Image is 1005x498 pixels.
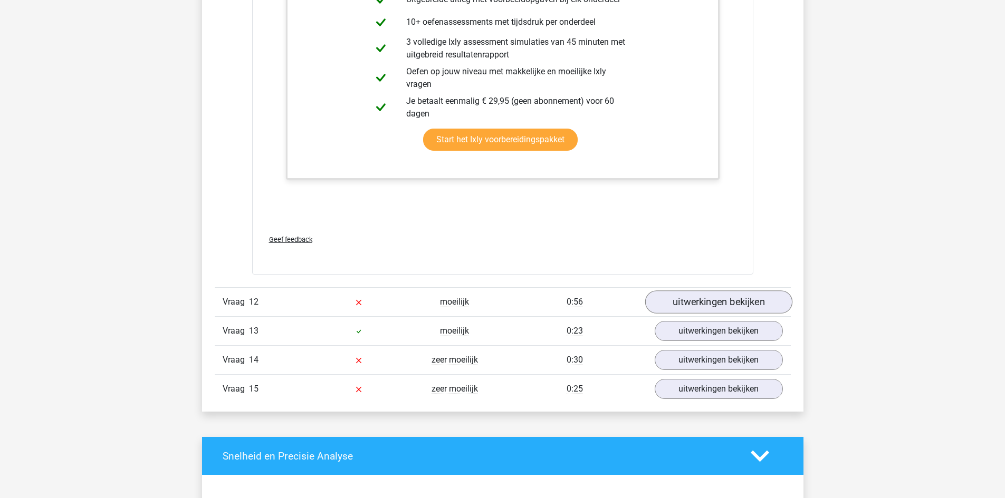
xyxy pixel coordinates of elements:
[223,450,735,462] h4: Snelheid en Precisie Analyse
[432,384,478,394] span: zeer moeilijk
[645,290,792,314] a: uitwerkingen bekijken
[223,383,249,395] span: Vraag
[567,297,583,307] span: 0:56
[655,350,783,370] a: uitwerkingen bekijken
[223,354,249,366] span: Vraag
[249,355,259,365] span: 14
[249,384,259,394] span: 15
[655,321,783,341] a: uitwerkingen bekijken
[567,326,583,336] span: 0:23
[440,326,469,336] span: moeilijk
[567,384,583,394] span: 0:25
[567,355,583,365] span: 0:30
[249,297,259,307] span: 12
[423,129,578,151] a: Start het Ixly voorbereidingspakket
[440,297,469,307] span: moeilijk
[432,355,478,365] span: zeer moeilijk
[655,379,783,399] a: uitwerkingen bekijken
[269,236,312,243] span: Geef feedback
[223,325,249,337] span: Vraag
[249,326,259,336] span: 13
[223,296,249,308] span: Vraag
